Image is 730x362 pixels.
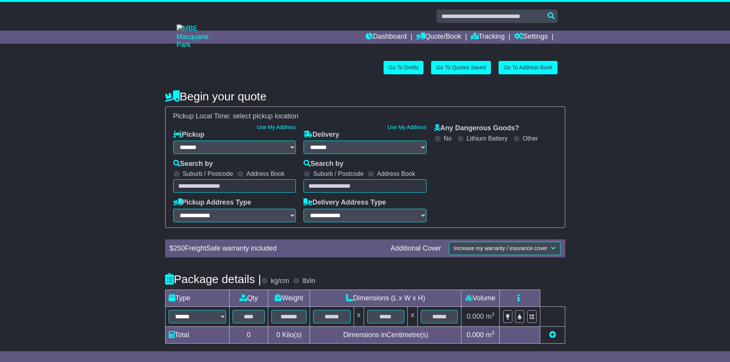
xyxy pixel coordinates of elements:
label: Any Dangerous Goods? [434,124,519,133]
span: select pickup location [233,112,299,120]
label: Address Book [377,170,415,177]
button: Increase my warranty / insurance cover [449,242,560,255]
img: MBE Macquarie Park [177,25,223,49]
td: 0 [229,326,268,343]
a: Dashboard [366,31,407,44]
label: Lithium Battery [467,135,508,142]
label: Delivery Address Type [303,198,386,207]
h4: Package details | [165,273,261,285]
label: Other [523,135,538,142]
label: Pickup Address Type [173,198,251,207]
div: $ FreightSafe warranty included [166,244,387,253]
td: Kilo(s) [268,326,310,343]
td: Total [165,326,229,343]
a: Tracking [471,31,505,44]
span: m [486,331,495,339]
td: Dimensions in Centimetre(s) [310,326,461,343]
td: Type [165,290,229,306]
span: Increase my warranty / insurance cover [454,245,547,251]
span: 0.000 [467,331,484,339]
label: Suburb / Postcode [313,170,364,177]
td: x [354,306,364,326]
label: Search by [173,160,213,168]
label: No [444,135,451,142]
a: Go To Address Book [499,61,557,74]
a: Use My Address [387,124,427,130]
label: Address Book [246,170,285,177]
a: Settings [514,31,548,44]
span: 0.000 [467,313,484,320]
label: kg/cm [271,277,289,285]
a: Use My Address [257,124,296,130]
td: Volume [461,290,500,306]
label: Suburb / Postcode [183,170,233,177]
sup: 3 [492,330,495,336]
label: Pickup [173,131,205,139]
a: Quote/Book [416,31,461,44]
label: Search by [303,160,343,168]
span: m [486,313,495,320]
td: Dimensions (L x W x H) [310,290,461,306]
label: lb/in [302,277,315,285]
sup: 3 [492,311,495,317]
a: Go To Drafts [384,61,423,74]
td: Qty [229,290,268,306]
td: x [408,306,418,326]
span: 0 [276,331,280,339]
label: Delivery [303,131,339,139]
a: Add new item [549,331,556,339]
h4: Begin your quote [165,90,565,103]
div: Pickup Local Time: [169,112,561,121]
div: Additional Cover [387,244,445,253]
span: 250 [174,244,185,252]
a: Go To Quotes Saved [431,61,491,74]
td: Weight [268,290,310,306]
